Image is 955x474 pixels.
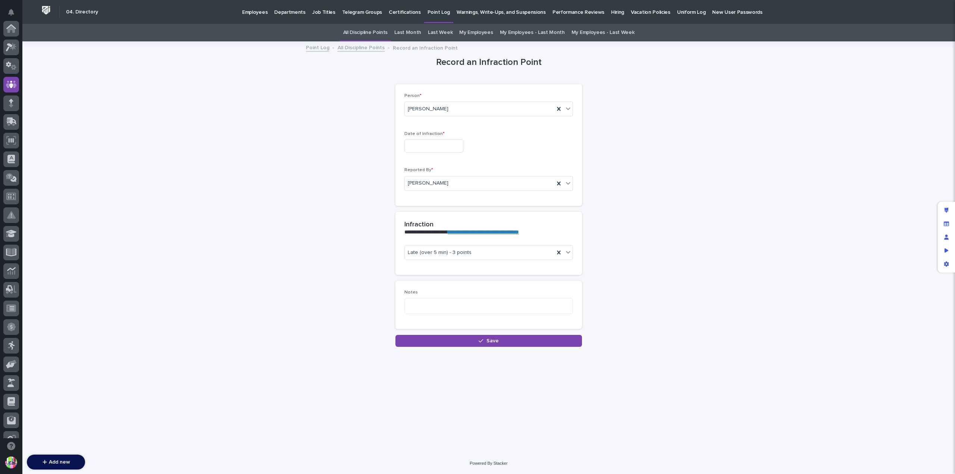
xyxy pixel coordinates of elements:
[404,132,445,136] span: Date of Infraction
[3,438,19,454] button: Open support chat
[338,43,385,51] a: All Discipline Points
[393,43,458,51] p: Record an Infraction Point
[459,24,493,41] a: My Employees
[572,24,635,41] a: My Employees - Last Week
[395,335,582,347] button: Save
[940,244,953,257] div: Preview as
[408,179,448,187] span: [PERSON_NAME]
[39,3,53,17] img: Workspace Logo
[66,9,98,15] h2: 04. Directory
[404,221,433,229] h2: Infraction
[404,94,422,98] span: Person
[940,230,953,244] div: Manage users
[9,9,19,21] div: Notifications
[395,57,582,68] h1: Record an Infraction Point
[940,217,953,230] div: Manage fields and data
[940,257,953,271] div: App settings
[940,204,953,217] div: Edit layout
[470,461,507,465] a: Powered By Stacker
[27,455,85,470] button: Add new
[428,24,453,41] a: Last Week
[3,455,19,470] button: users-avatar
[408,249,472,257] span: Late (over 5 min) - 3 points
[500,24,565,41] a: My Employees - Last Month
[408,105,448,113] span: [PERSON_NAME]
[394,24,421,41] a: Last Month
[3,4,19,20] button: Notifications
[343,24,388,41] a: All Discipline Points
[404,290,418,295] span: Notes
[404,168,433,172] span: Reported By
[486,338,499,343] span: Save
[306,43,329,51] a: Point Log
